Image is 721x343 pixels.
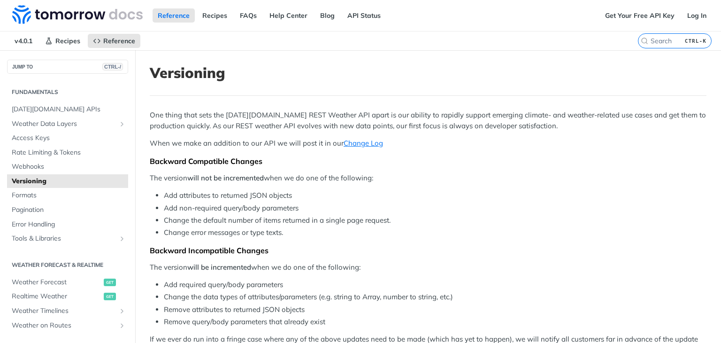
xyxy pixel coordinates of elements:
[12,321,116,330] span: Weather on Routes
[164,280,706,290] li: Add required query/body parameters
[12,133,126,143] span: Access Keys
[7,174,128,188] a: Versioning
[7,218,128,232] a: Error Handling
[153,8,195,23] a: Reference
[7,146,128,160] a: Rate Limiting & Tokens
[7,160,128,174] a: Webhooks
[164,304,706,315] li: Remove attributes to returned JSON objects
[7,60,128,74] button: JUMP TOCTRL-/
[7,232,128,246] a: Tools & LibrariesShow subpages for Tools & Libraries
[118,235,126,242] button: Show subpages for Tools & Libraries
[103,37,135,45] span: Reference
[12,119,116,129] span: Weather Data Layers
[164,227,706,238] li: Change error messages or type texts.
[150,138,706,149] p: When we make an addition to our API we will post it in our
[12,105,126,114] span: [DATE][DOMAIN_NAME] APIs
[7,275,128,289] a: Weather Forecastget
[7,88,128,96] h2: Fundamentals
[7,102,128,117] a: [DATE][DOMAIN_NAME] APIs
[12,177,126,186] span: Versioning
[187,173,264,182] strong: will not be incremented
[40,34,85,48] a: Recipes
[600,8,680,23] a: Get Your Free API Key
[150,173,706,184] p: The version when we do one of the following:
[150,246,706,255] div: Backward Incompatible Changes
[55,37,80,45] span: Recipes
[118,120,126,128] button: Show subpages for Weather Data Layers
[235,8,262,23] a: FAQs
[7,289,128,304] a: Realtime Weatherget
[164,190,706,201] li: Add attributes to returned JSON objects
[12,5,143,24] img: Tomorrow.io Weather API Docs
[118,322,126,329] button: Show subpages for Weather on Routes
[12,162,126,171] span: Webhooks
[264,8,313,23] a: Help Center
[150,156,706,166] div: Backward Compatible Changes
[150,262,706,273] p: The version when we do one of the following:
[641,37,648,45] svg: Search
[7,319,128,333] a: Weather on RoutesShow subpages for Weather on Routes
[7,188,128,203] a: Formats
[12,220,126,229] span: Error Handling
[342,8,386,23] a: API Status
[7,203,128,217] a: Pagination
[164,292,706,303] li: Change the data types of attributes/parameters (e.g. string to Array, number to string, etc.)
[7,131,128,145] a: Access Keys
[164,317,706,327] li: Remove query/body parameters that already exist
[12,234,116,243] span: Tools & Libraries
[150,110,706,131] p: One thing that sets the [DATE][DOMAIN_NAME] REST Weather API apart is our ability to rapidly supp...
[12,205,126,215] span: Pagination
[7,261,128,269] h2: Weather Forecast & realtime
[164,203,706,214] li: Add non-required query/body parameters
[187,263,251,272] strong: will be incremented
[9,34,38,48] span: v4.0.1
[102,63,123,70] span: CTRL-/
[104,279,116,286] span: get
[7,304,128,318] a: Weather TimelinesShow subpages for Weather Timelines
[12,191,126,200] span: Formats
[12,306,116,316] span: Weather Timelines
[683,36,709,46] kbd: CTRL-K
[12,148,126,157] span: Rate Limiting & Tokens
[12,292,101,301] span: Realtime Weather
[344,139,383,148] a: Change Log
[12,278,101,287] span: Weather Forecast
[88,34,140,48] a: Reference
[164,215,706,226] li: Change the default number of items returned in a single page request.
[197,8,232,23] a: Recipes
[104,293,116,300] span: get
[150,64,706,81] h1: Versioning
[315,8,340,23] a: Blog
[7,117,128,131] a: Weather Data LayersShow subpages for Weather Data Layers
[682,8,712,23] a: Log In
[118,307,126,315] button: Show subpages for Weather Timelines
